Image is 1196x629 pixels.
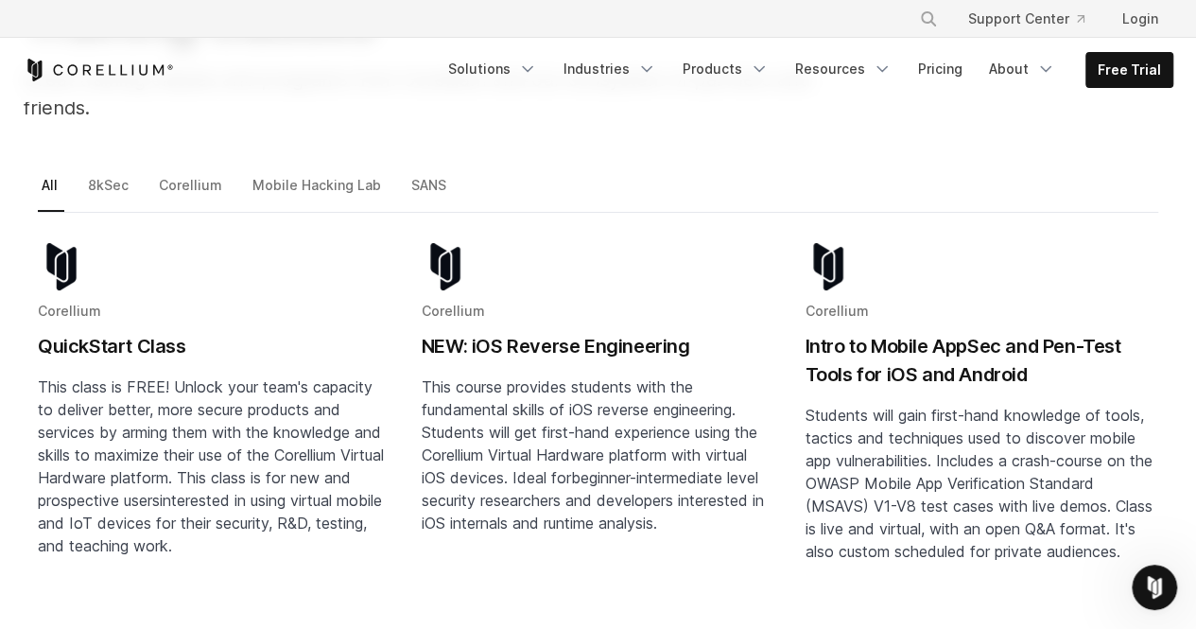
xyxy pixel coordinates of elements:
a: Corellium Home [24,59,174,81]
a: Pricing [907,52,974,86]
a: Blog post summary: NEW: iOS Reverse Engineering [422,243,775,623]
span: This class is FREE! Unlock your team's capacity to deliver better, more secure products and servi... [38,377,384,510]
a: About [978,52,1066,86]
span: beginner-intermediate level security researchers and developers interested in iOS internals and r... [422,468,764,533]
p: This course provides students with the fundamental skills of iOS reverse engineering. Students wi... [422,376,775,534]
span: Students will gain first-hand knowledge of tools, tactics and techniques used to discover mobile ... [805,406,1152,561]
div: Navigation Menu [896,2,1173,36]
span: Corellium [38,303,101,319]
h2: NEW: iOS Reverse Engineering [422,332,775,360]
button: Search [911,2,945,36]
a: Blog post summary: QuickStart Class [38,243,391,623]
a: All [38,173,64,213]
a: Resources [784,52,903,86]
iframe: Intercom live chat [1132,565,1177,610]
a: Support Center [953,2,1100,36]
h2: QuickStart Class [38,332,391,360]
div: Navigation Menu [437,52,1173,88]
img: corellium-logo-icon-dark [38,243,85,290]
span: interested in using virtual mobile and IoT devices for their security, R&D, testing, and teaching... [38,491,382,555]
a: Products [671,52,780,86]
img: corellium-logo-icon-dark [805,243,852,290]
a: Solutions [437,52,548,86]
a: SANS [407,173,453,213]
a: Mobile Hacking Lab [249,173,388,213]
span: Corellium [805,303,868,319]
a: Blog post summary: Intro to Mobile AppSec and Pen-Test Tools for iOS and Android [805,243,1158,623]
img: corellium-logo-icon-dark [422,243,469,290]
h2: Intro to Mobile AppSec and Pen-Test Tools for iOS and Android [805,332,1158,389]
a: Corellium [155,173,229,213]
a: Login [1107,2,1173,36]
a: Free Trial [1086,53,1172,87]
a: Industries [552,52,667,86]
span: Corellium [422,303,485,319]
a: 8kSec [84,173,135,213]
